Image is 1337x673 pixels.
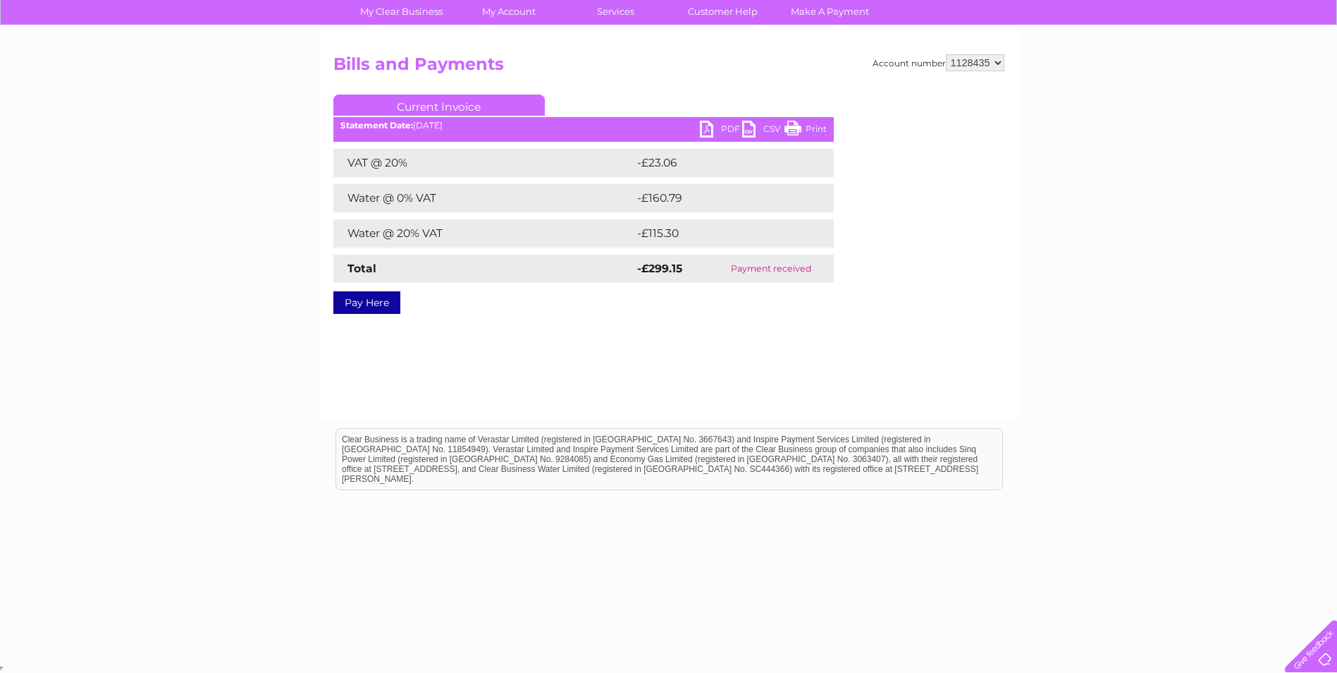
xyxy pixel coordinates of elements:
a: Water [1089,60,1116,71]
a: Energy [1124,60,1155,71]
td: VAT @ 20% [333,149,634,177]
a: PDF [700,121,742,141]
b: Statement Date: [340,120,413,131]
a: Log out [1290,60,1324,71]
td: -£23.06 [634,149,808,177]
a: CSV [742,121,784,141]
td: -£115.30 [634,219,808,248]
td: Water @ 0% VAT [333,184,634,212]
strong: Total [347,262,376,275]
strong: -£299.15 [637,262,682,275]
a: Blog [1214,60,1235,71]
a: Print [784,121,827,141]
a: Pay Here [333,291,400,314]
a: Contact [1243,60,1278,71]
a: Telecoms [1164,60,1206,71]
img: logo.png [47,37,118,80]
a: Current Invoice [333,95,545,116]
td: -£160.79 [634,184,810,212]
a: 0333 014 3131 [1071,7,1169,25]
div: [DATE] [333,121,834,131]
h2: Bills and Payments [333,54,1004,81]
td: Payment received [708,255,834,283]
div: Clear Business is a trading name of Verastar Limited (registered in [GEOGRAPHIC_DATA] No. 3667643... [336,8,1002,68]
div: Account number [873,54,1004,71]
td: Water @ 20% VAT [333,219,634,248]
